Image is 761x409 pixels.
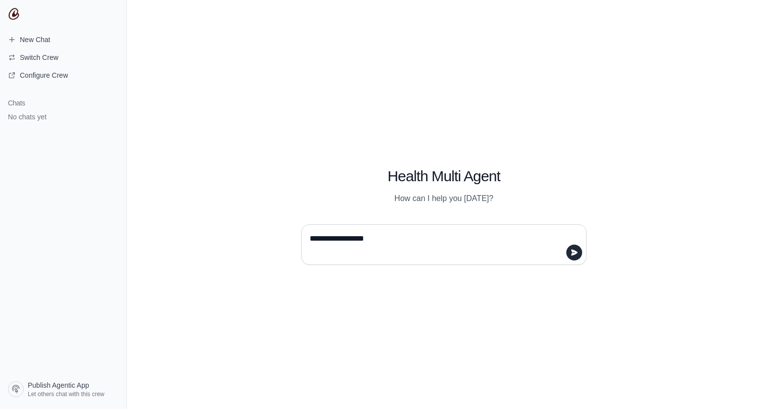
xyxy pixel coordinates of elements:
[28,390,105,398] span: Let others chat with this crew
[711,361,761,409] iframe: Chat Widget
[20,35,50,45] span: New Chat
[20,52,58,62] span: Switch Crew
[8,8,20,20] img: CrewAI Logo
[4,377,122,401] a: Publish Agentic App Let others chat with this crew
[28,380,89,390] span: Publish Agentic App
[301,167,587,185] h1: Health Multi Agent
[4,50,122,65] button: Switch Crew
[301,193,587,204] p: How can I help you [DATE]?
[4,67,122,83] a: Configure Crew
[4,32,122,48] a: New Chat
[20,70,68,80] span: Configure Crew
